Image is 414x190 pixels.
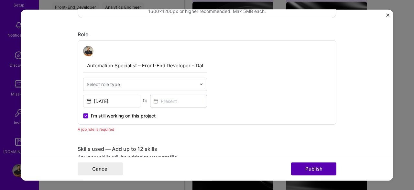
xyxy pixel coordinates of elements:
button: Close [386,13,389,20]
div: A job role is required [78,126,336,132]
span: I’m still working on this project [91,112,156,119]
input: Date [83,95,140,107]
img: drop icon [199,82,203,86]
div: to [143,97,147,104]
button: Cancel [78,162,123,175]
div: 1600x1200px or higher recommended. Max 5MB each. [148,8,266,15]
input: Role Name [83,59,207,72]
div: Skills used — Add up to 12 skills [78,145,336,152]
div: Select role type [87,81,120,87]
input: Present [150,95,207,107]
div: Role [78,31,336,38]
button: Publish [291,162,336,175]
div: Any new skills will be added to your profile. [78,153,336,160]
